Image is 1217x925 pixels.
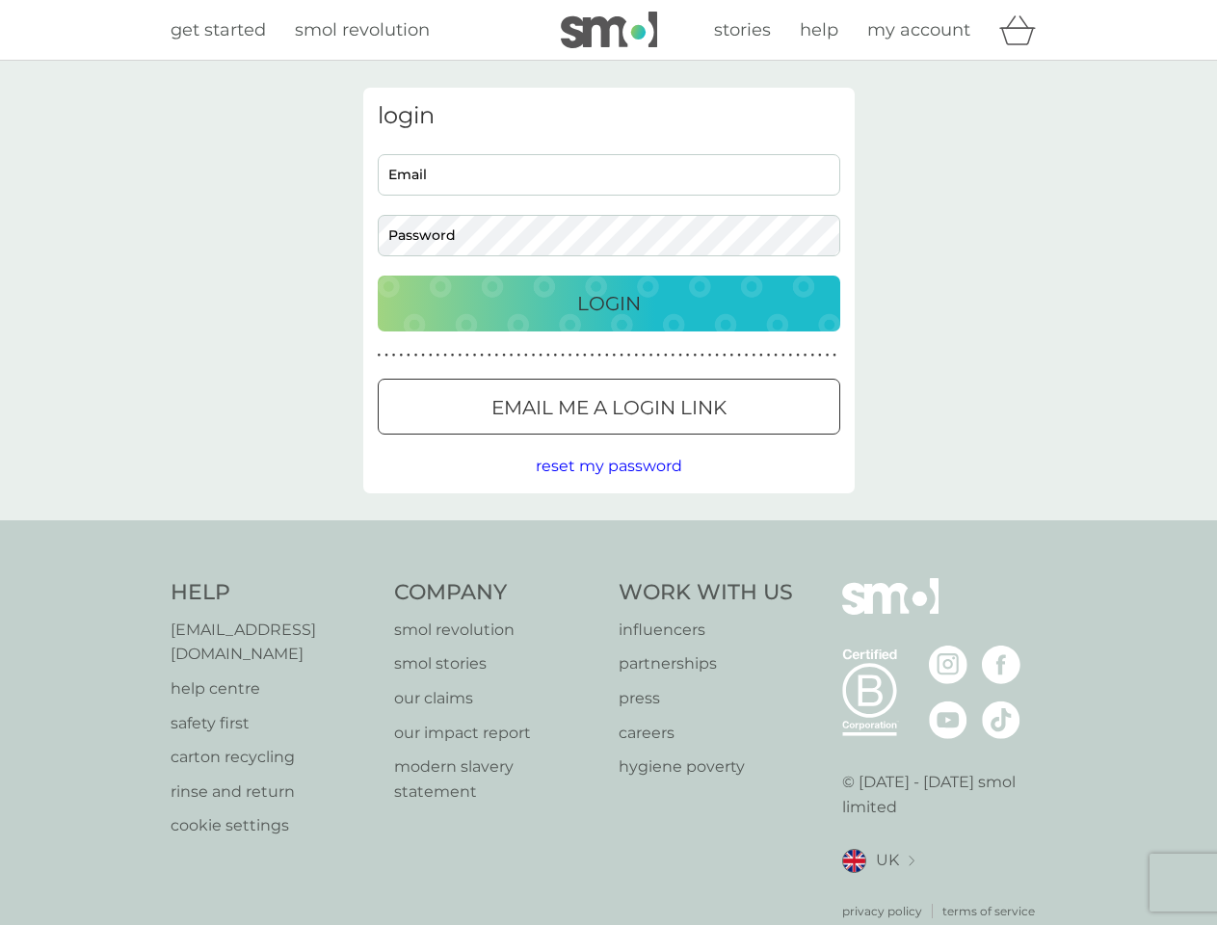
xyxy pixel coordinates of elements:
[502,351,506,360] p: ●
[575,351,579,360] p: ●
[605,351,609,360] p: ●
[171,19,266,40] span: get started
[672,351,675,360] p: ●
[842,578,939,644] img: smol
[876,848,899,873] span: UK
[999,11,1047,49] div: basket
[392,351,396,360] p: ●
[619,651,793,676] a: partnerships
[701,351,704,360] p: ●
[942,902,1035,920] a: terms of service
[554,351,558,360] p: ●
[619,618,793,643] a: influencers
[619,721,793,746] a: careers
[451,351,455,360] p: ●
[730,351,734,360] p: ●
[295,16,430,44] a: smol revolution
[781,351,785,360] p: ●
[982,646,1020,684] img: visit the smol Facebook page
[171,16,266,44] a: get started
[443,351,447,360] p: ●
[488,351,491,360] p: ●
[171,618,376,667] a: [EMAIL_ADDRESS][DOMAIN_NAME]
[429,351,433,360] p: ●
[546,351,550,360] p: ●
[378,276,840,331] button: Login
[394,686,599,711] a: our claims
[480,351,484,360] p: ●
[620,351,623,360] p: ●
[394,578,599,608] h4: Company
[399,351,403,360] p: ●
[536,457,682,475] span: reset my password
[510,351,514,360] p: ●
[678,351,682,360] p: ●
[524,351,528,360] p: ●
[649,351,653,360] p: ●
[394,754,599,804] a: modern slavery statement
[826,351,830,360] p: ●
[708,351,712,360] p: ●
[171,711,376,736] a: safety first
[171,745,376,770] a: carton recycling
[394,651,599,676] a: smol stories
[867,16,970,44] a: my account
[597,351,601,360] p: ●
[532,351,536,360] p: ●
[495,351,499,360] p: ●
[394,618,599,643] a: smol revolution
[810,351,814,360] p: ●
[664,351,668,360] p: ●
[745,351,749,360] p: ●
[171,676,376,701] a: help centre
[561,12,657,48] img: smol
[842,770,1047,819] p: © [DATE] - [DATE] smol limited
[171,813,376,838] a: cookie settings
[737,351,741,360] p: ●
[407,351,410,360] p: ●
[656,351,660,360] p: ●
[867,19,970,40] span: my account
[458,351,462,360] p: ●
[421,351,425,360] p: ●
[759,351,763,360] p: ●
[818,351,822,360] p: ●
[804,351,807,360] p: ●
[982,700,1020,739] img: visit the smol Tiktok page
[619,686,793,711] a: press
[394,721,599,746] a: our impact report
[619,578,793,608] h4: Work With Us
[796,351,800,360] p: ●
[627,351,631,360] p: ●
[774,351,778,360] p: ●
[929,700,967,739] img: visit the smol Youtube page
[613,351,617,360] p: ●
[693,351,697,360] p: ●
[714,16,771,44] a: stories
[171,578,376,608] h4: Help
[577,288,641,319] p: Login
[378,351,382,360] p: ●
[171,780,376,805] p: rinse and return
[800,19,838,40] span: help
[539,351,542,360] p: ●
[561,351,565,360] p: ●
[619,754,793,780] a: hygiene poverty
[715,351,719,360] p: ●
[723,351,727,360] p: ●
[752,351,755,360] p: ●
[909,856,914,866] img: select a new location
[378,379,840,435] button: Email me a login link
